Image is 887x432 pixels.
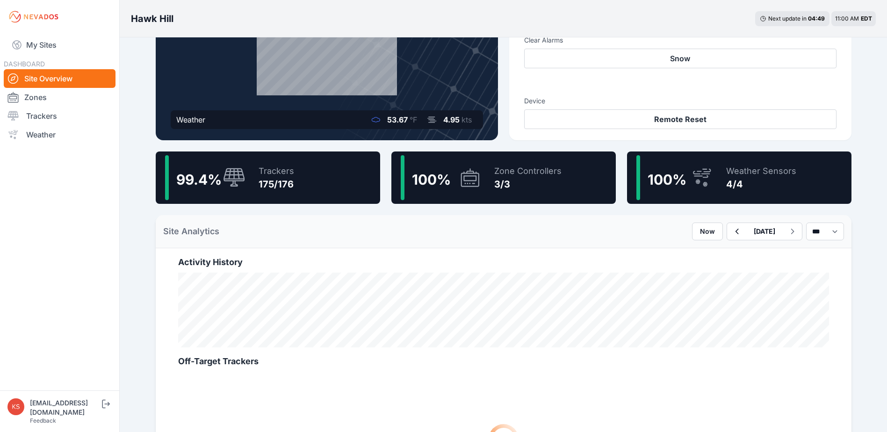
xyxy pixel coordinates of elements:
[494,178,562,191] div: 3/3
[692,223,723,240] button: Now
[30,398,100,417] div: [EMAIL_ADDRESS][DOMAIN_NAME]
[4,60,45,68] span: DASHBOARD
[524,109,837,129] button: Remote Reset
[131,7,173,31] nav: Breadcrumb
[627,151,851,204] a: 100%Weather Sensors4/4
[4,125,115,144] a: Weather
[808,15,825,22] div: 04 : 49
[768,15,807,22] span: Next update in
[7,398,24,415] img: ksmart@nexamp.com
[524,49,837,68] button: Snow
[178,355,829,368] h2: Off-Target Trackers
[746,223,783,240] button: [DATE]
[726,165,796,178] div: Weather Sensors
[494,165,562,178] div: Zone Controllers
[163,225,219,238] h2: Site Analytics
[443,115,460,124] span: 4.95
[4,107,115,125] a: Trackers
[726,178,796,191] div: 4/4
[524,96,837,106] h3: Device
[4,34,115,56] a: My Sites
[387,115,408,124] span: 53.67
[4,88,115,107] a: Zones
[259,165,294,178] div: Trackers
[156,151,380,204] a: 99.4%Trackers175/176
[176,171,222,188] span: 99.4 %
[412,171,451,188] span: 100 %
[259,178,294,191] div: 175/176
[648,171,686,188] span: 100 %
[176,114,205,125] div: Weather
[861,15,872,22] span: EDT
[524,36,837,45] h3: Clear Alarms
[835,15,859,22] span: 11:00 AM
[462,115,472,124] span: kts
[410,115,417,124] span: °F
[131,12,173,25] h3: Hawk Hill
[30,417,56,424] a: Feedback
[391,151,616,204] a: 100%Zone Controllers3/3
[4,69,115,88] a: Site Overview
[178,256,829,269] h2: Activity History
[7,9,60,24] img: Nevados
